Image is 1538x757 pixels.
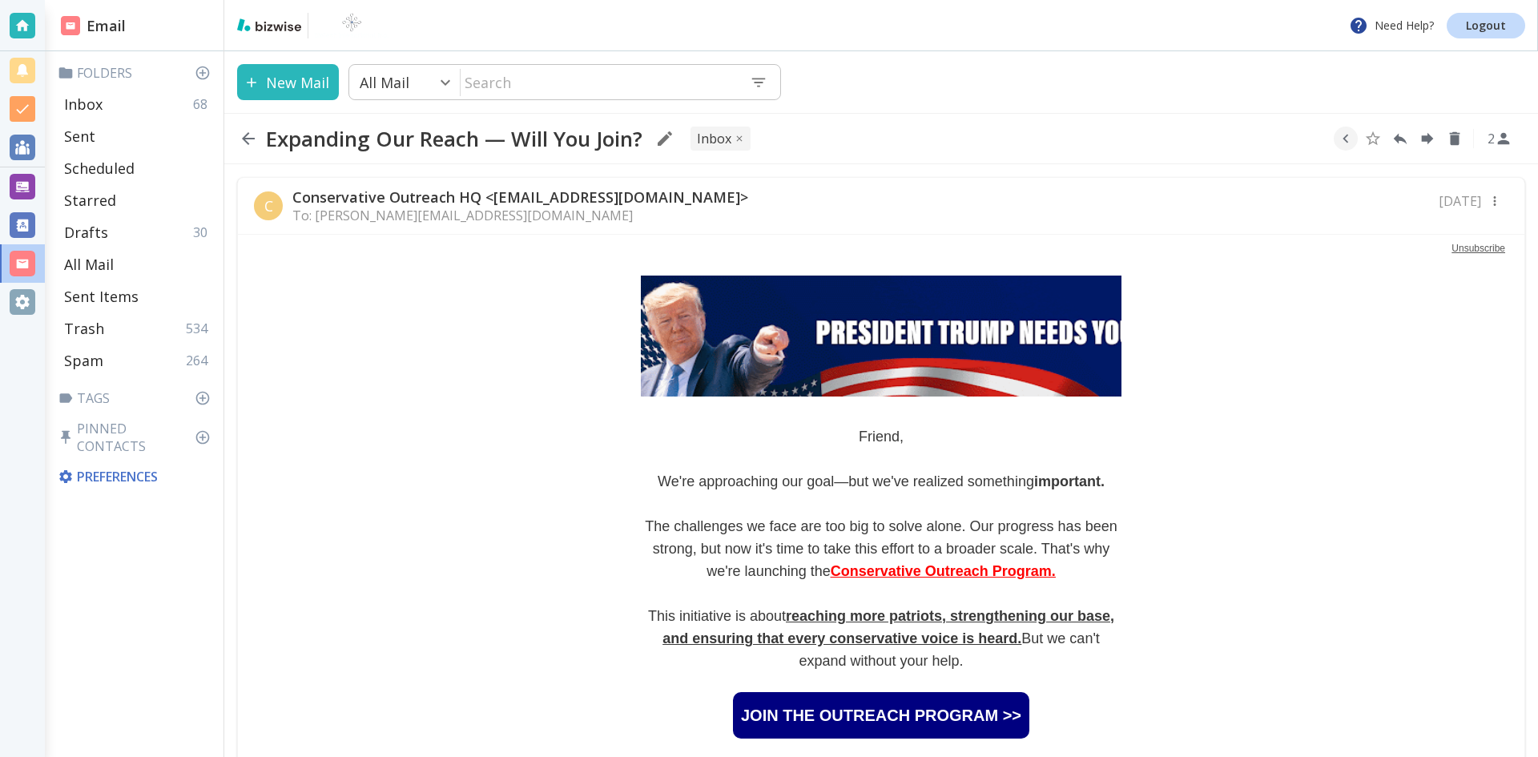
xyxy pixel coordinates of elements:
[193,223,214,241] p: 30
[58,184,217,216] div: Starred
[697,130,731,147] p: INBOX
[64,95,103,114] p: Inbox
[461,66,737,99] input: Search
[1388,127,1412,151] button: Reply
[58,120,217,152] div: Sent
[64,223,108,242] p: Drafts
[238,178,1524,235] div: CConservative Outreach HQ <[EMAIL_ADDRESS][DOMAIN_NAME]>To: [PERSON_NAME][EMAIL_ADDRESS][DOMAIN_N...
[58,420,217,455] p: Pinned Contacts
[1480,119,1519,158] button: See Participants
[64,287,139,306] p: Sent Items
[64,159,135,178] p: Scheduled
[58,64,217,82] p: Folders
[266,126,642,151] h2: Expanding Our Reach — Will You Join?
[64,127,95,146] p: Sent
[58,248,217,280] div: All Mail
[193,95,214,113] p: 68
[1439,192,1481,210] p: [DATE]
[315,13,389,38] img: BioTech International
[61,16,80,35] img: DashboardSidebarEmail.svg
[64,319,104,338] p: Trash
[264,196,273,215] p: C
[58,389,217,407] p: Tags
[1443,127,1467,151] button: Delete
[58,152,217,184] div: Scheduled
[360,73,409,92] p: All Mail
[1466,20,1506,31] p: Logout
[58,344,217,376] div: Spam264
[58,88,217,120] div: Inbox68
[292,187,748,207] p: Conservative Outreach HQ <[EMAIL_ADDRESS][DOMAIN_NAME]>
[58,468,214,485] p: Preferences
[64,255,114,274] p: All Mail
[292,207,748,224] p: To: [PERSON_NAME][EMAIL_ADDRESS][DOMAIN_NAME]
[186,352,214,369] p: 264
[186,320,214,337] p: 534
[54,461,217,492] div: Preferences
[237,64,339,100] button: New Mail
[1447,13,1525,38] a: Logout
[237,18,301,31] img: bizwise
[58,312,217,344] div: Trash534
[61,15,126,37] h2: Email
[58,216,217,248] div: Drafts30
[64,351,103,370] p: Spam
[1488,130,1495,147] p: 2
[64,191,116,210] p: Starred
[1415,127,1439,151] button: Forward
[1349,16,1434,35] p: Need Help?
[58,280,217,312] div: Sent Items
